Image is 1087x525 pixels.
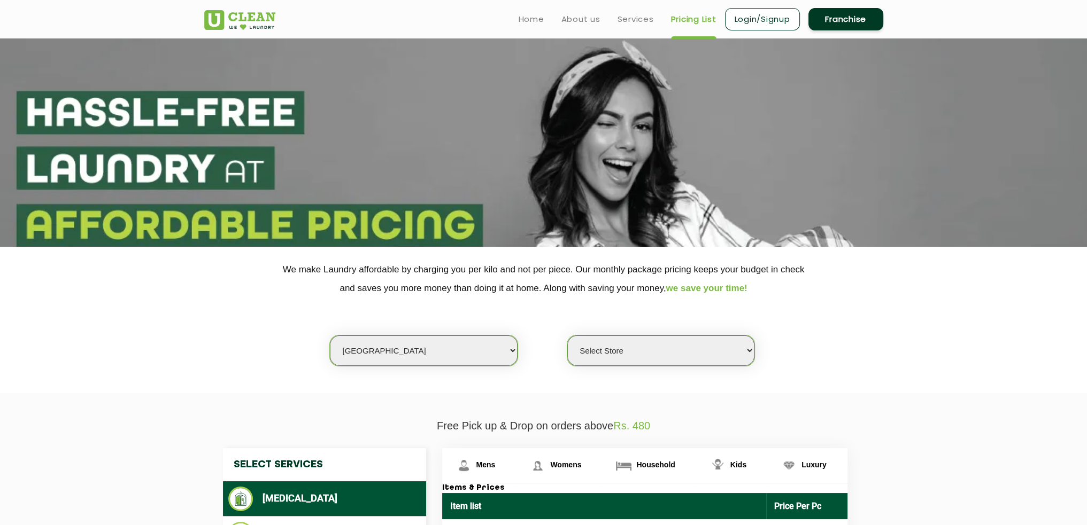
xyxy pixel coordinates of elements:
img: Dry Cleaning [228,487,253,511]
a: Home [519,13,544,26]
span: Luxury [801,460,827,469]
h4: Select Services [223,448,426,481]
img: UClean Laundry and Dry Cleaning [204,10,275,30]
span: Mens [476,460,496,469]
h3: Items & Prices [442,483,847,493]
th: Item list [442,493,767,519]
img: Kids [708,456,727,475]
p: We make Laundry affordable by charging you per kilo and not per piece. Our monthly package pricin... [204,260,883,297]
span: Rs. 480 [613,420,650,432]
a: Franchise [808,8,883,30]
a: About us [561,13,600,26]
span: Kids [730,460,746,469]
span: we save your time! [666,283,747,293]
a: Services [618,13,654,26]
span: Household [636,460,675,469]
a: Login/Signup [725,8,800,30]
img: Mens [454,456,473,475]
th: Price Per Pc [766,493,847,519]
p: Free Pick up & Drop on orders above [204,420,883,432]
span: Womens [550,460,581,469]
img: Household [614,456,633,475]
img: Luxury [780,456,798,475]
img: Womens [528,456,547,475]
li: [MEDICAL_DATA] [228,487,421,511]
a: Pricing List [671,13,716,26]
